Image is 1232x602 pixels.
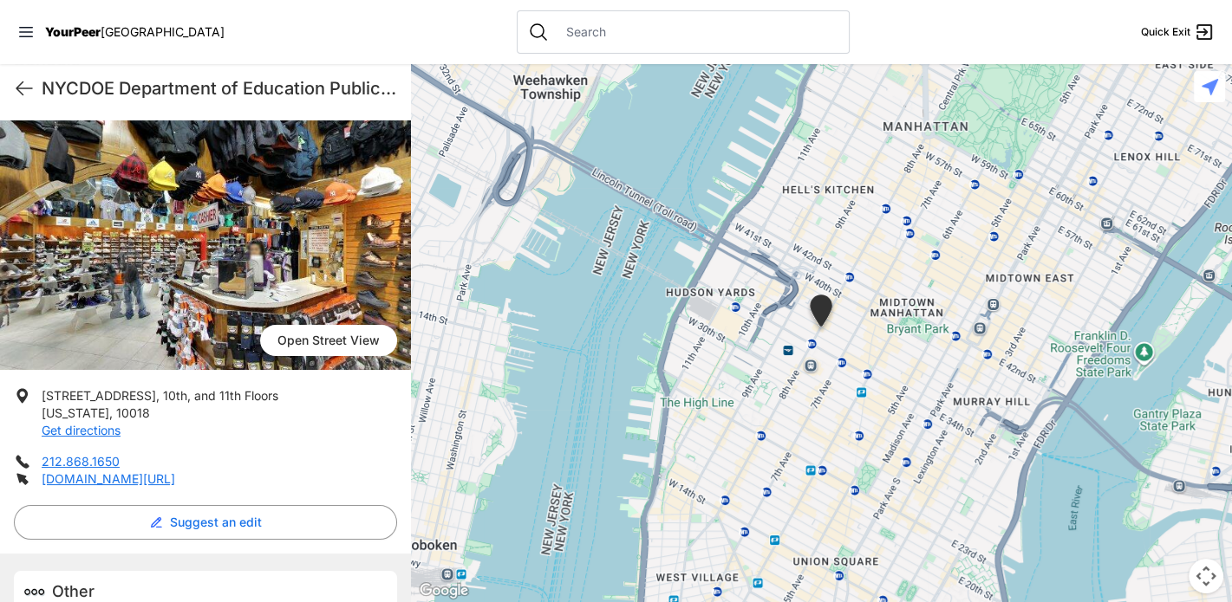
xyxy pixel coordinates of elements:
[42,471,175,486] a: [DOMAIN_NAME][URL]
[42,76,397,100] h1: NYCDOE Department of Education Public Schools
[260,325,397,356] a: Open Street View
[1141,22,1215,42] a: Quick Exit
[52,582,95,600] span: Other
[14,505,397,540] button: Suggest an edit
[1189,559,1223,593] button: Map camera controls
[42,454,120,469] a: 212.868.1650
[42,388,278,403] span: [STREET_ADDRESS], 10th, and 11th Floors
[116,405,150,420] span: 10018
[45,27,225,37] a: YourPeer[GEOGRAPHIC_DATA]
[1141,25,1190,39] span: Quick Exit
[415,579,473,602] a: Open this area in Google Maps (opens a new window)
[42,405,109,420] span: [US_STATE]
[101,24,225,39] span: [GEOGRAPHIC_DATA]
[556,23,838,41] input: Search
[45,24,101,39] span: YourPeer
[109,405,113,420] span: ,
[806,295,836,333] div: Pathways to Graduation (P2G), Manhattan Referral Center, School Region 4
[170,514,262,531] span: Suggest an edit
[415,579,473,602] img: Google
[42,423,121,437] a: Get directions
